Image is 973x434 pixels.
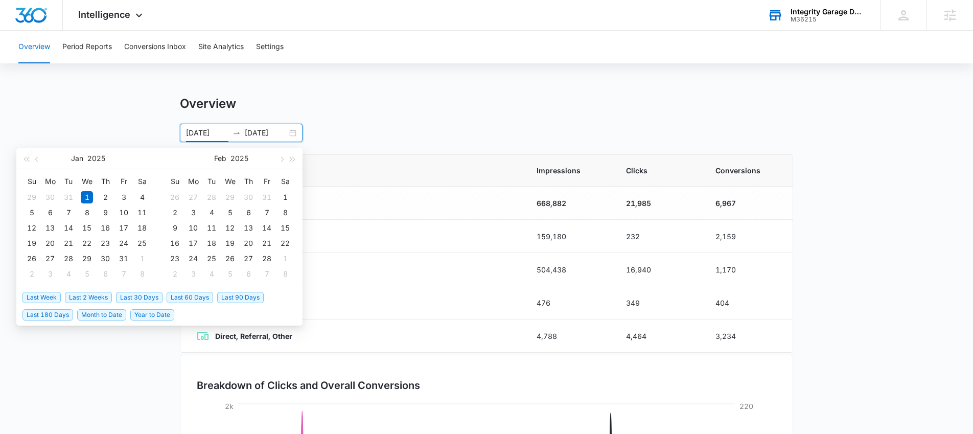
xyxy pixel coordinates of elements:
[279,268,291,280] div: 8
[276,190,294,205] td: 2025-02-01
[81,237,93,249] div: 22
[169,237,181,249] div: 16
[239,190,258,205] td: 2025-01-30
[184,205,202,220] td: 2025-02-03
[44,237,56,249] div: 20
[62,268,75,280] div: 4
[136,237,148,249] div: 25
[258,251,276,266] td: 2025-02-28
[169,268,181,280] div: 2
[22,292,61,303] span: Last Week
[77,309,126,321] span: Month to Date
[166,236,184,251] td: 2025-02-16
[261,207,273,219] div: 7
[626,165,691,176] span: Clicks
[41,236,59,251] td: 2025-01-20
[114,236,133,251] td: 2025-01-24
[118,207,130,219] div: 10
[279,191,291,203] div: 1
[279,237,291,249] div: 22
[18,31,50,63] button: Overview
[118,222,130,234] div: 17
[524,220,614,253] td: 159,180
[41,190,59,205] td: 2024-12-30
[96,236,114,251] td: 2025-01-23
[62,222,75,234] div: 14
[205,207,218,219] div: 4
[242,237,254,249] div: 20
[524,286,614,319] td: 476
[202,220,221,236] td: 2025-02-11
[276,173,294,190] th: Sa
[136,253,148,265] div: 1
[233,129,241,137] span: swap-right
[239,236,258,251] td: 2025-02-20
[133,173,151,190] th: Sa
[166,190,184,205] td: 2025-01-26
[261,237,273,249] div: 21
[205,268,218,280] div: 4
[167,292,213,303] span: Last 60 Days
[136,191,148,203] div: 4
[81,268,93,280] div: 5
[71,148,83,169] button: Jan
[96,266,114,282] td: 2025-02-06
[214,148,226,169] button: Feb
[184,251,202,266] td: 2025-02-24
[614,319,703,353] td: 4,464
[242,268,254,280] div: 6
[59,220,78,236] td: 2025-01-14
[202,190,221,205] td: 2025-01-28
[96,205,114,220] td: 2025-01-09
[703,220,793,253] td: 2,159
[224,222,236,234] div: 12
[96,173,114,190] th: Th
[114,220,133,236] td: 2025-01-17
[166,205,184,220] td: 2025-02-02
[99,191,111,203] div: 2
[258,205,276,220] td: 2025-02-07
[133,190,151,205] td: 2025-01-04
[59,173,78,190] th: Tu
[26,207,38,219] div: 5
[224,237,236,249] div: 19
[224,253,236,265] div: 26
[78,251,96,266] td: 2025-01-29
[118,253,130,265] div: 31
[614,220,703,253] td: 232
[41,266,59,282] td: 2025-02-03
[44,222,56,234] div: 13
[202,173,221,190] th: Tu
[703,286,793,319] td: 404
[276,220,294,236] td: 2025-02-15
[99,237,111,249] div: 23
[221,220,239,236] td: 2025-02-12
[524,187,614,220] td: 668,882
[99,268,111,280] div: 6
[22,205,41,220] td: 2025-01-05
[279,207,291,219] div: 8
[261,253,273,265] div: 28
[276,251,294,266] td: 2025-03-01
[180,96,236,111] h1: Overview
[537,165,601,176] span: Impressions
[739,402,753,410] tspan: 220
[187,207,199,219] div: 3
[124,31,186,63] button: Conversions Inbox
[215,332,292,340] strong: Direct, Referral, Other
[202,205,221,220] td: 2025-02-04
[22,173,41,190] th: Su
[26,222,38,234] div: 12
[791,16,865,23] div: account id
[87,148,105,169] button: 2025
[221,190,239,205] td: 2025-01-29
[242,222,254,234] div: 13
[136,268,148,280] div: 8
[258,220,276,236] td: 2025-02-14
[81,207,93,219] div: 8
[614,286,703,319] td: 349
[524,319,614,353] td: 4,788
[239,205,258,220] td: 2025-02-06
[221,236,239,251] td: 2025-02-19
[703,319,793,353] td: 3,234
